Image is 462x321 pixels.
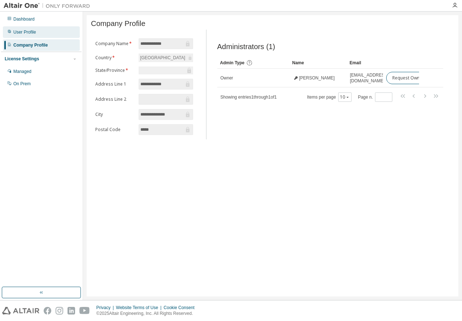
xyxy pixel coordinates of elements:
div: Name [292,57,344,69]
span: [PERSON_NAME] [299,75,335,81]
div: Privacy [96,305,116,311]
div: License Settings [5,56,39,62]
img: Altair One [4,2,94,9]
div: Cookie Consent [164,305,199,311]
div: User Profile [13,29,36,35]
img: linkedin.svg [67,307,75,315]
label: Address Line 1 [95,81,134,87]
div: Managed [13,69,31,74]
label: City [95,112,134,117]
img: altair_logo.svg [2,307,39,315]
div: [GEOGRAPHIC_DATA] [139,53,193,62]
div: Dashboard [13,16,35,22]
div: Website Terms of Use [116,305,164,311]
span: [EMAIL_ADDRESS][DOMAIN_NAME] [350,72,389,84]
div: Company Profile [13,42,48,48]
label: State/Province [95,68,134,73]
span: Owner [221,75,233,81]
span: Company Profile [91,19,145,28]
span: Administrators (1) [217,43,275,51]
img: youtube.svg [79,307,90,315]
label: Address Line 2 [95,96,134,102]
div: Email [350,57,380,69]
div: On Prem [13,81,31,87]
span: Items per page [307,92,352,102]
span: Page n. [358,92,392,102]
button: 10 [340,94,350,100]
span: Showing entries 1 through 1 of 1 [221,95,277,100]
label: Country [95,55,134,61]
span: Admin Type [220,60,245,65]
img: instagram.svg [56,307,63,315]
p: © 2025 Altair Engineering, Inc. All Rights Reserved. [96,311,199,317]
label: Company Name [95,41,134,47]
label: Postal Code [95,127,134,133]
button: Request Owner Change [386,72,447,84]
img: facebook.svg [44,307,51,315]
div: [GEOGRAPHIC_DATA] [139,54,186,62]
